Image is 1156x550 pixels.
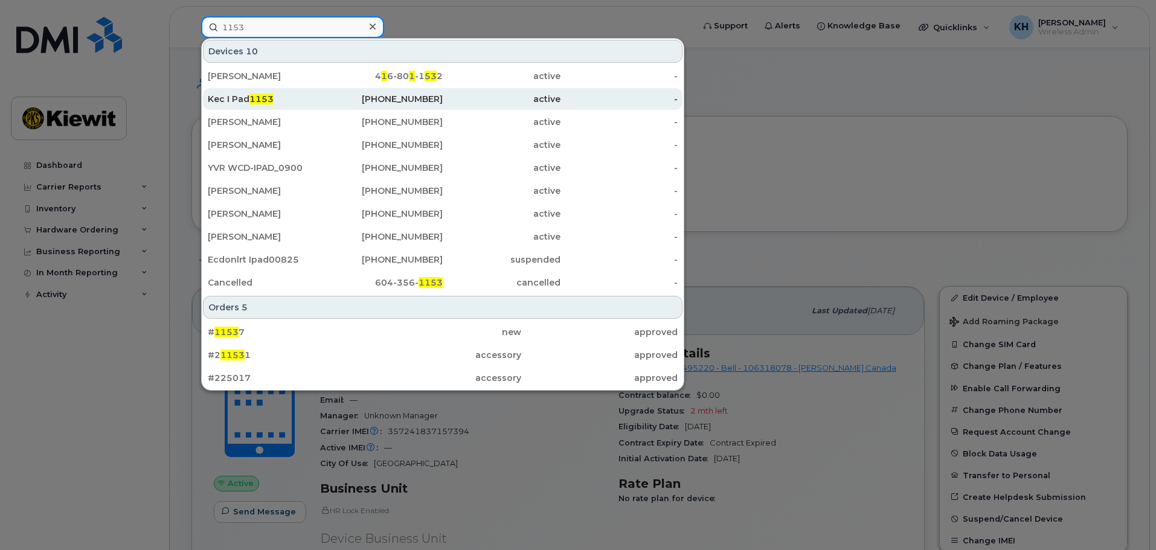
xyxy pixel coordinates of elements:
div: [PERSON_NAME] [208,185,326,197]
div: Cancelled [208,277,326,289]
a: Kec I Pad1153[PHONE_NUMBER]active- [203,88,682,110]
div: #225017 [208,372,364,384]
div: - [560,208,678,220]
span: 1153 [419,277,443,288]
a: [PERSON_NAME][PHONE_NUMBER]active- [203,226,682,248]
div: - [560,277,678,289]
div: YVR WCD-IPAD_0900 [208,162,326,174]
div: active [443,70,560,82]
a: [PERSON_NAME][PHONE_NUMBER]active- [203,134,682,156]
div: [PERSON_NAME] [208,231,326,243]
div: cancelled [443,277,560,289]
a: #225017accessoryapproved [203,367,682,389]
div: [PHONE_NUMBER] [326,116,443,128]
a: [PERSON_NAME][PHONE_NUMBER]active- [203,203,682,225]
div: accessory [364,372,521,384]
div: active [443,116,560,128]
span: 10 [246,45,258,57]
div: #2 1 [208,349,364,361]
span: 1 [409,71,415,82]
a: [PERSON_NAME][PHONE_NUMBER]active- [203,180,682,202]
a: #211531accessoryapproved [203,344,682,366]
div: [PERSON_NAME] [208,116,326,128]
div: [PERSON_NAME] [208,70,326,82]
div: # 7 [208,326,364,338]
div: [PHONE_NUMBER] [326,162,443,174]
div: active [443,208,560,220]
div: active [443,93,560,105]
span: 5 [242,301,248,313]
div: - [560,185,678,197]
div: - [560,231,678,243]
div: [PERSON_NAME] [208,139,326,151]
div: active [443,139,560,151]
div: suspended [443,254,560,266]
div: - [560,116,678,128]
span: 1 [381,71,387,82]
div: [PHONE_NUMBER] [326,93,443,105]
div: Ecdonlrt Ipad00825 [208,254,326,266]
div: approved [521,349,678,361]
a: Ecdonlrt Ipad00825[PHONE_NUMBER]suspended- [203,249,682,270]
a: #11537newapproved [203,321,682,343]
a: Cancelled604-356-1153cancelled- [203,272,682,293]
div: [PHONE_NUMBER] [326,254,443,266]
div: 4 6-80 -1 2 [326,70,443,82]
div: Devices [203,40,682,63]
div: new [364,326,521,338]
div: active [443,185,560,197]
div: active [443,162,560,174]
div: [PHONE_NUMBER] [326,185,443,197]
span: 1153 [220,350,245,360]
a: YVR WCD-IPAD_0900[PHONE_NUMBER]active- [203,157,682,179]
span: 53 [425,71,437,82]
div: Kec I Pad [208,93,326,105]
div: Orders [203,296,682,319]
div: - [560,254,678,266]
span: 1153 [214,327,239,337]
div: approved [521,326,678,338]
div: [PHONE_NUMBER] [326,208,443,220]
div: - [560,162,678,174]
div: [PHONE_NUMBER] [326,231,443,243]
div: - [560,70,678,82]
div: active [443,231,560,243]
div: approved [521,372,678,384]
span: 1153 [249,94,274,104]
input: Find something... [201,16,384,38]
iframe: Messenger Launcher [1103,497,1147,541]
a: [PERSON_NAME][PHONE_NUMBER]active- [203,111,682,133]
a: [PERSON_NAME]416-801-1532active- [203,65,682,87]
div: accessory [364,349,521,361]
div: [PHONE_NUMBER] [326,139,443,151]
div: 604-356- [326,277,443,289]
div: - [560,93,678,105]
div: - [560,139,678,151]
div: [PERSON_NAME] [208,208,326,220]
